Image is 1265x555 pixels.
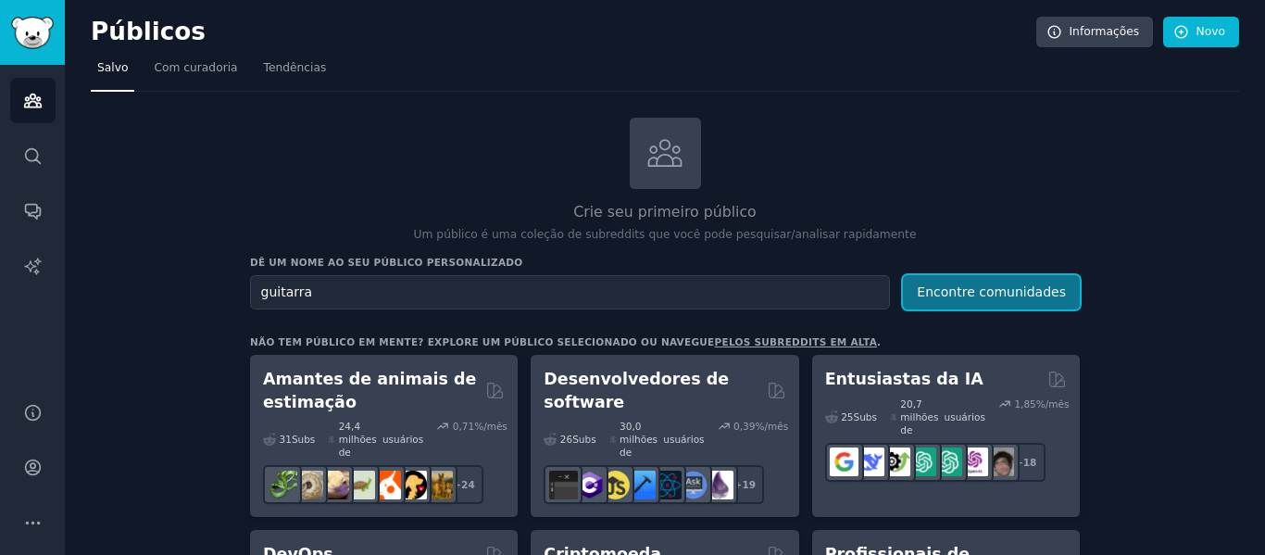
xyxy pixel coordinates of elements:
a: Informações [1036,17,1154,48]
font: %/mês [1036,398,1070,410]
font: 0,71 [453,421,474,432]
font: usuários [663,434,704,445]
img: Design do prompt do chatgpt [908,448,936,476]
img: elixir [705,471,733,499]
font: 1,85 [1014,398,1035,410]
img: prompts_do_chatgpt_ [933,448,962,476]
img: Busca Profunda [856,448,884,476]
font: Públicos [91,18,206,45]
font: Novo [1196,25,1225,38]
img: OpenAIDev [959,448,988,476]
font: 26 [560,434,572,445]
font: Entusiastas da IA [825,370,983,388]
font: Com curadoria [154,61,237,74]
font: Dê um nome ao seu público personalizado [250,257,522,268]
img: GoogleGeminiAI [830,448,858,476]
font: + [734,479,743,490]
font: Subs [572,434,595,445]
font: Desenvolvedores de software [544,370,729,411]
img: bola python [294,471,323,499]
font: 0,39 [733,421,755,432]
font: 18 [1023,457,1037,468]
font: Não tem público em mente? Explore um público selecionado ou navegue [250,336,715,347]
img: c sustenido [575,471,604,499]
img: PetAdvice [398,471,427,499]
img: Pergunte à Ciência da Computação [679,471,708,499]
img: Logotipo do GummySearch [11,17,54,49]
font: 20,7 milhões de [900,398,938,435]
font: . [877,336,881,347]
font: Informações [1070,25,1140,38]
a: Novo [1163,17,1239,48]
img: Catálogo de ferramentas de IA [882,448,910,476]
a: Salvo [91,54,134,92]
img: reativo nativo [653,471,682,499]
font: 19 [742,479,756,490]
font: 25 [841,411,853,423]
font: Encontre comunidades [917,284,1066,299]
img: calopsita [372,471,401,499]
font: usuários [945,411,985,423]
a: Com curadoria [147,54,244,92]
button: Encontre comunidades [903,275,1080,309]
font: 31 [280,434,292,445]
img: aprenda javascript [601,471,630,499]
font: %/mês [755,421,788,432]
font: Tendências [264,61,327,74]
font: Amantes de animais de estimação [263,370,477,411]
img: lagartixas-leopardo [320,471,349,499]
img: raça de cachorro [424,471,453,499]
img: Programação iOS [627,471,656,499]
font: Um público é uma coleção de subreddits que você pode pesquisar/analisar rapidamente [414,228,917,241]
input: Escolha um nome curto, como "Profissionais de Marketing Digital" ou "Cineastas" [250,275,890,309]
font: Salvo [97,61,128,74]
font: %/mês [474,421,507,432]
font: Subs [854,411,877,423]
img: herpetologia [269,471,297,499]
font: usuários [382,434,423,445]
font: Crie seu primeiro público [573,203,756,221]
img: Inteligência Artificial [985,448,1014,476]
img: software [549,471,578,499]
a: Tendências [257,54,333,92]
font: 24 [461,479,475,490]
font: Subs [292,434,315,445]
img: tartaruga [346,471,375,499]
font: 30,0 milhões de [620,421,658,458]
a: pelos subreddits em alta [715,336,878,347]
font: 24,4 milhões de [339,421,377,458]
